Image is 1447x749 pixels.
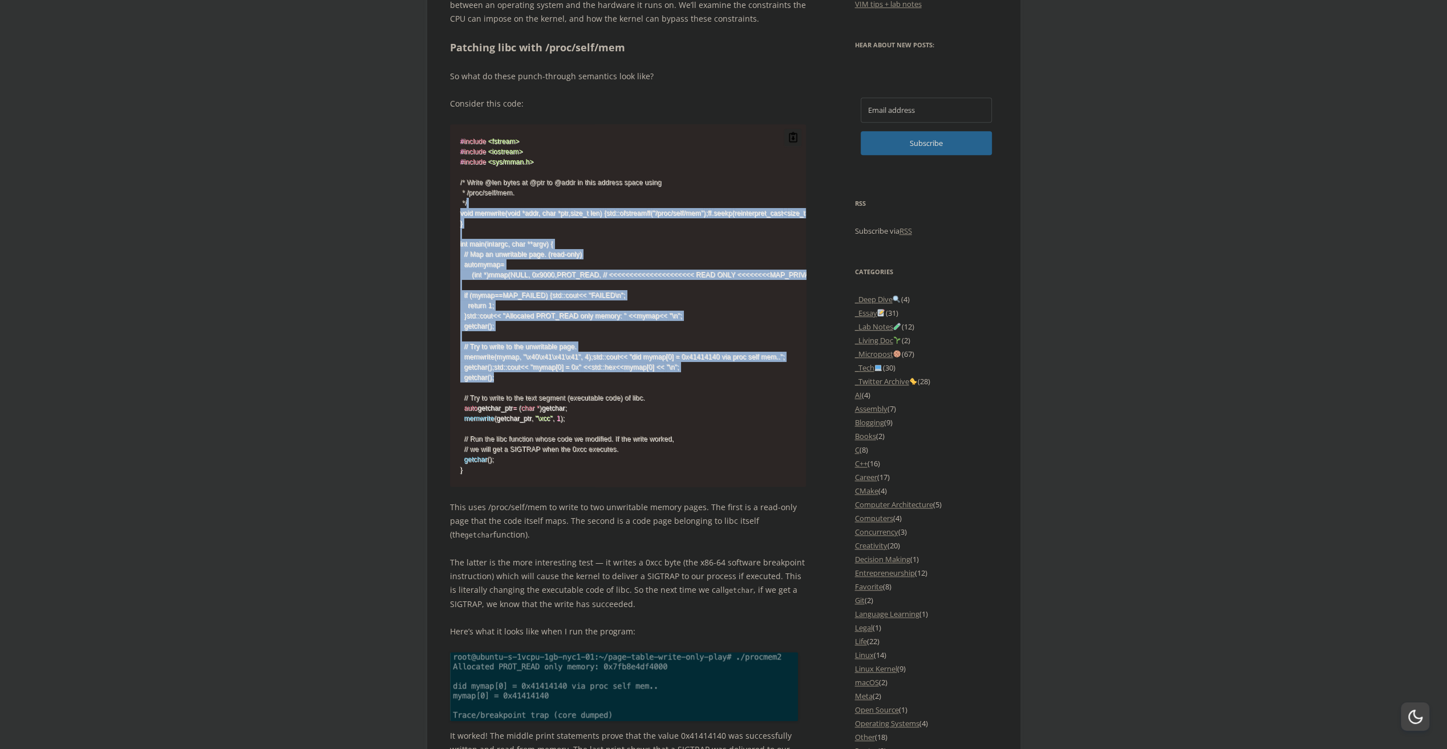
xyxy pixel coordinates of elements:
a: CMake [855,486,878,496]
span: 1 [488,302,492,310]
span: < [783,209,787,217]
a: Git [855,595,865,605]
li: (31) [855,306,998,320]
li: (67) [855,347,998,361]
a: Life [855,636,867,646]
span: reinterpret_cast [735,209,783,217]
span: "FAILED\n" [589,291,623,299]
li: (2) [855,333,998,347]
img: 🍪 [893,350,901,357]
span: ) [489,322,492,330]
span: ; [706,209,707,217]
img: 🔍 [893,295,900,303]
span: ( [469,291,472,299]
span: ( [472,271,474,279]
li: (20) [855,539,998,552]
span: ( [484,240,487,248]
a: C++ [855,458,868,469]
span: int [474,271,481,279]
span: int [460,240,468,248]
span: 0x9000 [532,271,554,279]
li: (28) [855,374,998,388]
span: { [604,209,606,217]
span: ] [652,363,654,371]
span: ; [565,404,566,412]
a: Language Learning [855,609,919,619]
a: Meta [855,691,873,701]
span: ; [680,312,682,320]
span: << [615,363,623,371]
li: (8) [855,580,998,593]
span: # [460,158,534,166]
span: , [554,271,556,279]
span: ; [492,322,493,330]
a: Other [855,732,875,742]
span: "mymap[0] = 0x" [530,363,581,371]
span: void [460,209,473,217]
span: int [487,240,494,248]
span: > [805,209,809,217]
span: if [464,291,467,299]
span: getchar [464,373,487,381]
span: { [550,240,553,248]
li: (4) [855,511,998,525]
span: ; [563,414,565,422]
button: Copy code to clipboard [784,129,801,146]
span: ( [650,209,652,217]
span: ; [492,373,493,381]
h3: Categories [855,265,998,279]
span: ff [647,209,651,217]
li: (2) [855,593,998,607]
a: Open Source [855,705,899,715]
span: , [568,209,570,217]
span: /* Write @len bytes at @ptr to @addr in this address space using * /proc/self/mem. */ [460,178,662,207]
li: (3) [855,525,998,539]
li: (4) [855,292,998,306]
span: :: [602,353,606,361]
li: (2) [855,689,998,703]
li: (2) [855,675,998,689]
li: (12) [855,566,998,580]
span: ( [494,414,496,422]
span: 0 [648,363,652,371]
li: (14) [855,648,998,662]
li: (9) [855,416,998,429]
span: == [495,291,502,299]
span: "\x40\x41\x41\x41" [523,353,581,361]
li: (8) [855,443,998,457]
img: 🐤 [909,377,917,385]
span: getchar [464,363,487,371]
img: 💻 [874,364,882,371]
span: memwrite [464,414,494,422]
span: ( [732,209,734,217]
li: (1) [855,703,998,717]
a: Computers [855,513,893,523]
span: "did mymap[0] = 0x41414140 via proc self mem.." [629,353,783,361]
span: ) [489,455,492,463]
span: auto [464,404,477,412]
span: // Try to write to the text segment (executable code) of libc. [464,394,645,402]
span: main [469,240,484,248]
span: ; [623,291,625,299]
span: <fstream> [488,137,519,145]
span: // we will get a SIGTRAP when the 0xcc executes. [464,445,618,453]
span: ; [492,302,493,310]
a: Books [855,431,876,441]
li: (1) [855,607,998,621]
p: So what do these punch-through semantics look like? [450,70,806,83]
a: Blogging [855,417,884,428]
a: C [855,445,860,455]
a: Career [855,472,877,482]
span: , [581,353,582,361]
span: ( [519,404,521,412]
a: Entrepreneurship [855,568,915,578]
a: Computer Architecture [855,499,933,510]
p: Here’s what it looks like when I run the program: [450,625,806,638]
h2: Patching libc with /proc/self/mem [450,39,806,56]
p: This uses /proc/self/mem to write to two unwritable memory pages. The first is a read-only page t... [450,500,806,542]
span: "\n" [669,312,680,320]
span: ) [599,209,602,217]
span: include [464,158,486,166]
span: ( [487,322,489,330]
span: ) [540,404,542,412]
